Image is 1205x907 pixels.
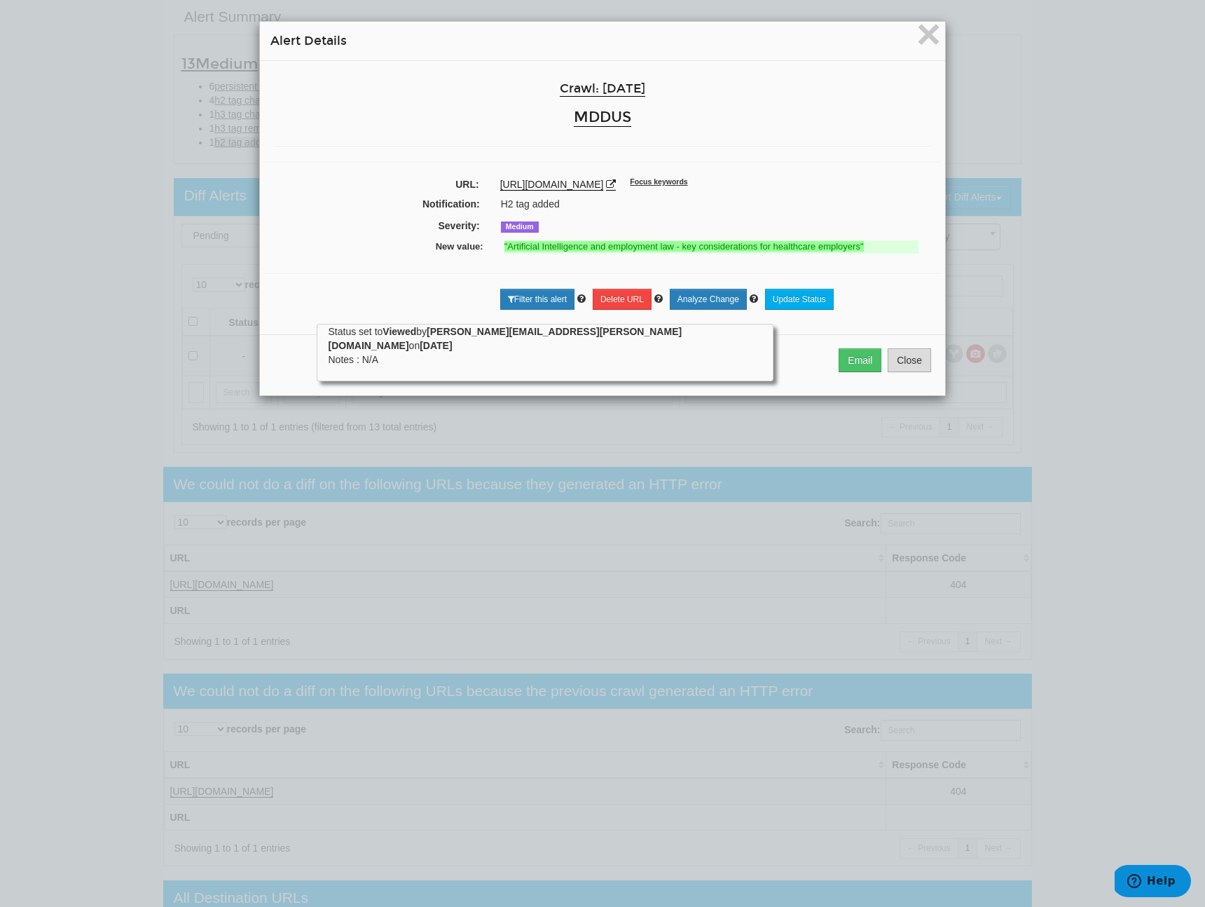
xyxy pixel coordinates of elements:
[1115,865,1191,900] iframe: Opens a widget where you can find more information
[383,326,416,337] strong: Viewed
[276,240,494,254] label: New value:
[270,32,935,50] h4: Alert Details
[630,177,687,186] sup: Focus keywords
[560,81,645,97] a: Crawl: [DATE]
[266,197,490,211] label: Notification:
[490,197,939,211] div: H2 tag added
[670,289,747,310] a: Analyze Change
[263,177,490,191] label: URL:
[916,11,941,57] span: ×
[266,219,490,233] label: Severity:
[839,348,881,372] button: Email
[420,340,452,351] strong: [DATE]
[593,289,652,310] a: Delete URL
[574,108,631,127] a: MDDUS
[328,325,762,367] div: Status set to by on Notes : N/A
[916,22,941,50] button: Close
[504,241,864,252] strong: "Artificial Intelligence and employment law - key considerations for healthcare employers"
[328,326,682,351] strong: [PERSON_NAME][EMAIL_ADDRESS][PERSON_NAME][DOMAIN_NAME]
[500,179,604,191] a: [URL][DOMAIN_NAME]
[888,348,931,372] button: Close
[765,289,834,310] a: Update Status
[501,221,539,233] span: Medium
[500,289,574,310] a: Filter this alert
